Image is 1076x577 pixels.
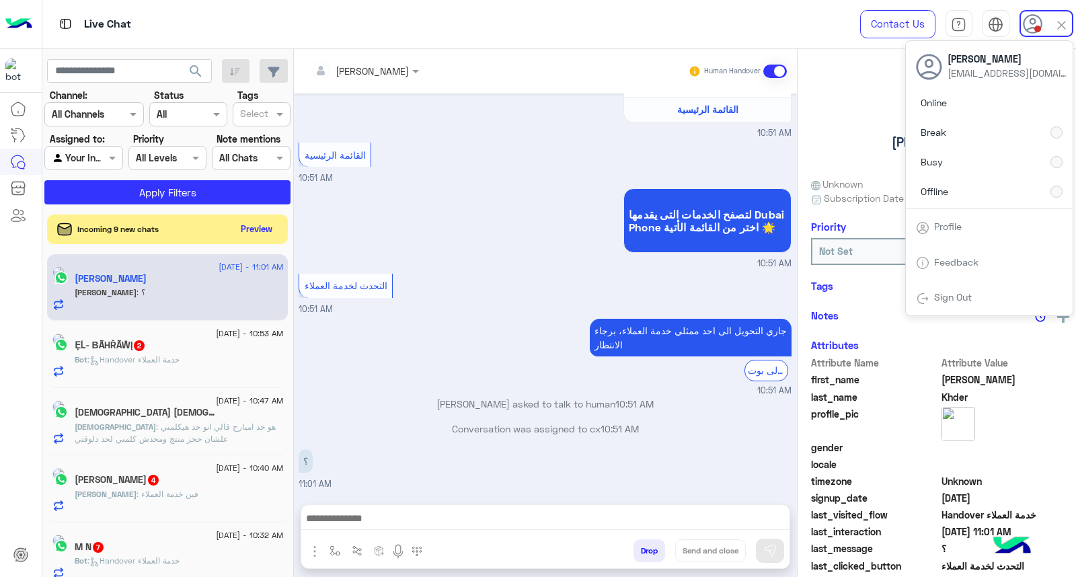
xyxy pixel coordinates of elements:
[5,59,30,83] img: 1403182699927242
[811,177,863,191] span: Unknown
[763,544,777,557] img: send message
[75,555,87,566] span: Bot
[52,401,65,413] img: picture
[948,66,1069,80] span: [EMAIL_ADDRESS][DOMAIN_NAME]
[75,422,156,432] span: [DEMOGRAPHIC_DATA]
[1057,311,1069,323] img: add
[216,462,283,474] span: [DATE] - 10:40 AM
[75,273,147,284] h5: Mohamed Khder
[615,398,654,410] span: 10:51 AM
[824,191,940,205] span: Subscription Date : [DATE]
[941,559,1070,573] span: التحدث لخدمة العملاء
[52,535,65,547] img: picture
[941,356,1070,370] span: Attribute Value
[757,258,792,270] span: 10:51 AM
[238,106,268,124] div: Select
[941,407,975,440] img: picture
[916,256,929,270] img: tab
[860,10,935,38] a: Contact Us
[811,457,939,471] span: locale
[54,473,68,486] img: WhatsApp
[811,525,939,539] span: last_interaction
[601,423,639,434] span: 10:51 AM
[57,15,74,32] img: tab
[934,291,972,303] a: Sign Out
[811,280,1070,292] h6: Tags
[941,508,1070,522] span: Handover خدمة العملاء
[54,406,68,419] img: WhatsApp
[75,407,221,418] h5: Islam Taha
[390,543,406,560] img: send voice note
[148,475,159,486] span: 4
[137,489,198,499] span: فين خدمة العملاء
[941,457,1070,471] span: null
[590,319,792,356] p: 24/8/2025, 10:51 AM
[811,491,939,505] span: signup_date
[941,541,1070,555] span: ؟
[299,479,332,489] span: 11:01 AM
[757,127,792,140] span: 10:51 AM
[811,339,859,351] h6: Attributes
[154,88,184,102] label: Status
[299,304,333,314] span: 10:51 AM
[75,541,105,553] h5: M N
[757,385,792,397] span: 10:51 AM
[75,489,137,499] span: [PERSON_NAME]
[52,334,65,346] img: picture
[934,221,962,232] a: Profile
[188,63,204,79] span: search
[299,397,792,411] p: [PERSON_NAME] asked to talk to human
[934,256,978,268] a: Feedback
[5,10,32,38] img: Logo
[948,52,1069,66] span: [PERSON_NAME]
[87,354,180,364] span: : Handover خدمة العملاء
[75,340,146,351] h5: ẸĹ- ΒÃĤŘÃŴĮ
[811,221,846,233] h6: Priority
[1054,17,1069,33] img: close
[54,338,68,352] img: WhatsApp
[299,449,313,473] p: 24/8/2025, 11:01 AM
[134,340,145,351] span: 2
[75,422,276,444] span: هو حد امبارح قالي انو حد هيكلمني علشان حجز منتج ومحدش كلمني لحد دلوقتي
[330,545,340,556] img: select flow
[216,395,283,407] span: [DATE] - 10:47 AM
[50,88,87,102] label: Channel:
[811,559,939,573] span: last_clicked_button
[946,10,972,38] a: tab
[989,523,1036,570] img: hulul-logo.png
[237,88,258,102] label: Tags
[941,440,1070,455] span: null
[219,261,283,273] span: [DATE] - 11:01 AM
[307,543,323,560] img: send attachment
[75,474,160,486] h5: Ahmed Saeed Marey
[52,468,65,480] img: picture
[216,328,283,340] span: [DATE] - 10:53 AM
[374,545,385,556] img: create order
[50,132,105,146] label: Assigned to:
[811,309,839,321] h6: Notes
[217,132,280,146] label: Note mentions
[941,390,1070,404] span: Khder
[811,440,939,455] span: gender
[675,539,746,562] button: Send and close
[54,539,68,553] img: WhatsApp
[305,280,387,291] span: التحدث لخدمة العملاء
[44,180,291,204] button: Apply Filters
[704,66,761,77] small: Human Handover
[368,539,390,562] button: create order
[93,542,104,553] span: 7
[75,287,137,297] span: [PERSON_NAME]
[892,134,989,150] h5: [PERSON_NAME]
[133,132,164,146] label: Priority
[811,356,939,370] span: Attribute Name
[916,292,929,305] img: tab
[216,529,283,541] span: [DATE] - 10:32 AM
[633,539,665,562] button: Drop
[352,545,362,556] img: Trigger scenario
[941,373,1070,387] span: Mohamed
[811,407,939,438] span: profile_pic
[941,474,1070,488] span: Unknown
[323,539,346,562] button: select flow
[77,223,159,235] span: Incoming 9 new chats
[811,390,939,404] span: last_name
